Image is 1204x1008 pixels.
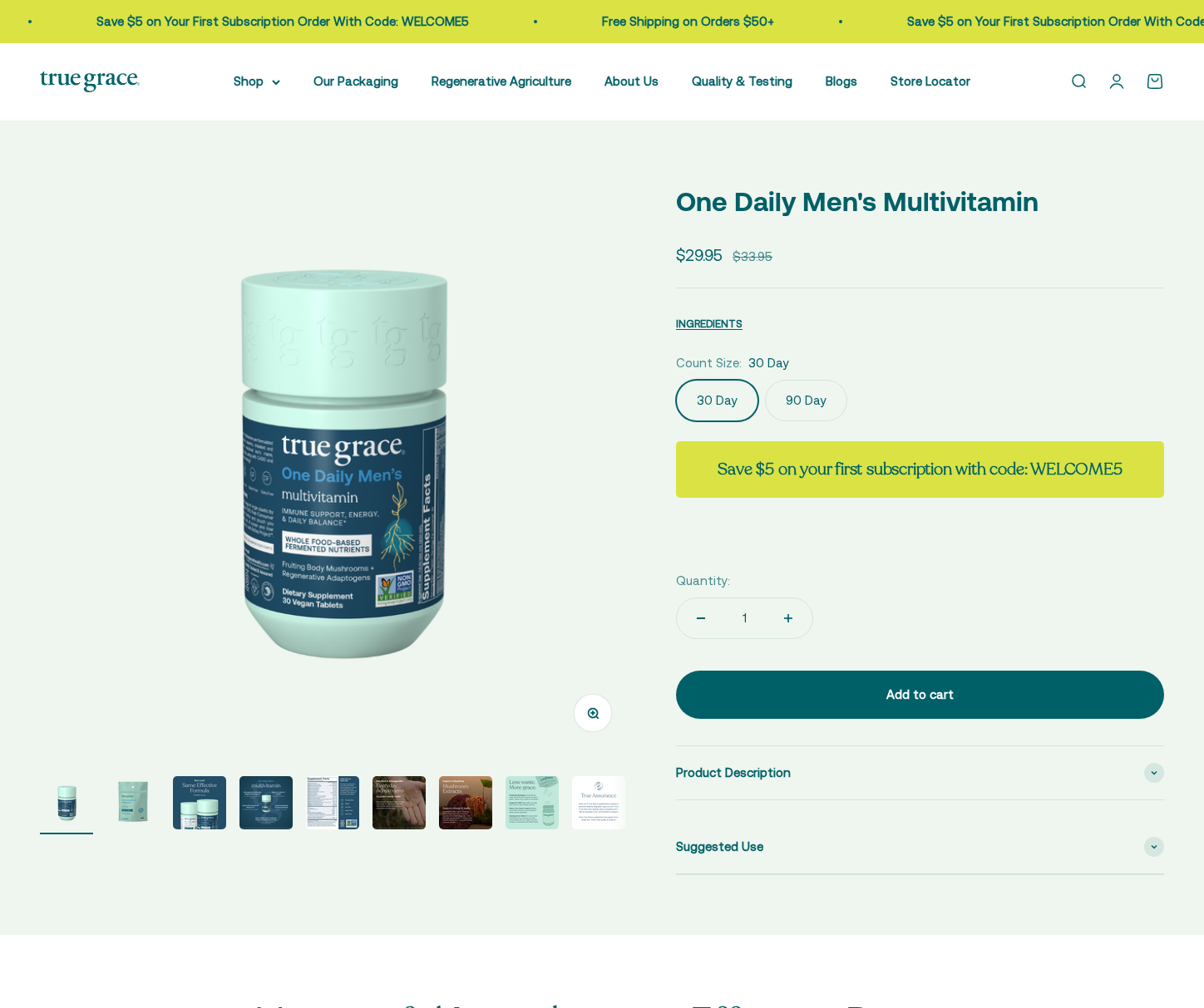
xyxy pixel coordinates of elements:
[439,776,492,829] img: One Daily Men's Multivitamin
[432,74,571,88] a: Regenerative Agriculture
[676,180,1164,223] p: One Daily Men's Multivitamin
[313,74,398,88] a: Our Packaging
[600,14,772,28] a: Free Shipping on Orders $50+
[676,571,730,591] label: Quantity:
[40,776,93,829] img: One Daily Men's Multivitamin
[677,598,725,638] button: Decrease quantity
[676,837,763,857] span: Suggested Use
[676,671,1164,719] button: Add to cart
[676,353,742,373] legend: Count Size:
[239,776,293,829] img: One Daily Men's Multivitamin
[572,776,625,829] img: One Daily Men's Multivitamin
[506,776,559,829] img: One Daily Men's Multivitamin
[373,776,426,834] button: Go to item 6
[439,776,492,834] button: Go to item 7
[173,776,226,834] button: Go to item 3
[604,74,659,88] a: About Us
[40,776,93,834] button: Go to item 1
[572,776,625,834] button: Go to item 9
[891,74,970,88] a: Store Locator
[676,746,1164,799] summary: Product Description
[764,598,812,638] button: Increase quantity
[106,776,160,829] img: Daily Multivitamin for Immune Support, Energy, and Daily Balance* - Vitamin A, Vitamin D3, and Zi...
[676,317,743,330] span: INGREDIENTS
[106,776,160,834] button: Go to item 2
[373,776,426,829] img: One Daily Men's Multivitamin
[239,776,293,834] button: Go to item 4
[748,353,789,373] span: 30 Day
[676,763,791,783] span: Product Description
[94,12,466,32] p: Save $5 on Your First Subscription Order With Code: WELCOME5
[733,247,772,267] compare-at-price: $33.95
[718,458,1122,480] strong: Save $5 on your first subscription with code: WELCOME5
[234,71,280,91] summary: Shop
[709,685,1131,705] div: Add to cart
[676,313,743,333] button: INGREDIENTS
[506,776,559,834] button: Go to item 8
[692,74,792,88] a: Quality & Testing
[676,243,723,268] sale-price: $29.95
[40,160,636,756] img: One Daily Men's Multivitamin
[826,74,857,88] a: Blogs
[173,776,226,829] img: One Daily Men's Multivitamin
[306,776,359,834] button: Go to item 5
[676,820,1164,873] summary: Suggested Use
[306,776,359,829] img: One Daily Men's Multivitamin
